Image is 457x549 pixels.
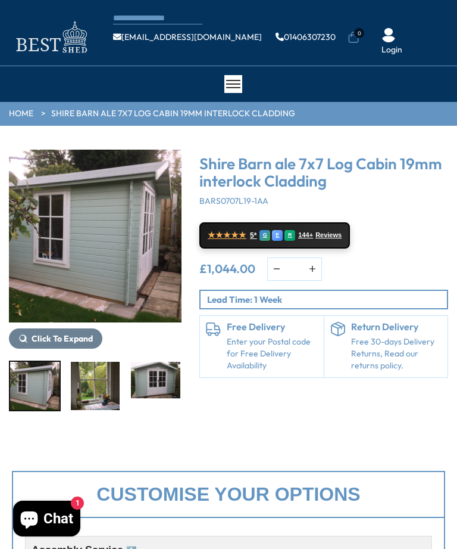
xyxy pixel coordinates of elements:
ins: £1,044.00 [199,263,255,275]
a: Login [381,44,402,56]
span: Reviews [315,231,342,239]
div: G [259,230,270,241]
span: Click To Expand [32,333,93,344]
img: User Icon [381,28,396,42]
img: logo [9,18,92,57]
inbox-online-store-chat: Shopify online store chat [10,501,84,539]
img: Barnsdale_3_4855ff5d-416b-49fb-b135-f2c42e7340e7_200x200.jpg [71,362,120,410]
div: 1 / 11 [9,361,61,411]
div: 1 / 11 [9,150,181,349]
h6: Free Delivery [227,322,318,333]
a: HOME [9,108,33,120]
div: E [272,230,283,241]
span: 144+ [298,231,313,239]
a: 01406307230 [276,33,336,41]
a: 0 [348,32,359,44]
span: BARS0707L19-1AA [199,196,268,206]
p: Lead Time: 1 Week [207,293,447,306]
img: Barnsdale_2_cea6fa23-7322-4614-ab76-fb9754416e1c_200x200.jpg [10,362,60,410]
h6: Return Delivery [351,322,442,333]
span: ★★★★★ [208,230,246,240]
a: ★★★★★ 5* G E R 144+ Reviews [199,222,350,249]
div: 2 / 11 [70,361,121,411]
div: 3 / 11 [130,361,181,411]
h3: Shire Barn ale 7x7 Log Cabin 19mm interlock Cladding [199,156,448,190]
img: Barnsdale_ef622831-4fbb-42f2-b578-2a342bac17f4_200x200.jpg [131,362,180,410]
img: Shire Barn ale 7x7 Log Cabin 19mm interlock Cladding - Best Shed [9,150,181,322]
div: Customise your options [12,471,445,518]
a: Shire Barn ale 7x7 Log Cabin 19mm interlock Cladding [51,108,295,120]
span: 0 [354,28,364,38]
a: Enter your Postal code for Free Delivery Availability [227,336,318,371]
div: R [284,230,295,241]
p: Free 30-days Delivery Returns, Read our returns policy. [351,336,442,371]
a: [EMAIL_ADDRESS][DOMAIN_NAME] [113,33,262,41]
button: Click To Expand [9,328,102,349]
